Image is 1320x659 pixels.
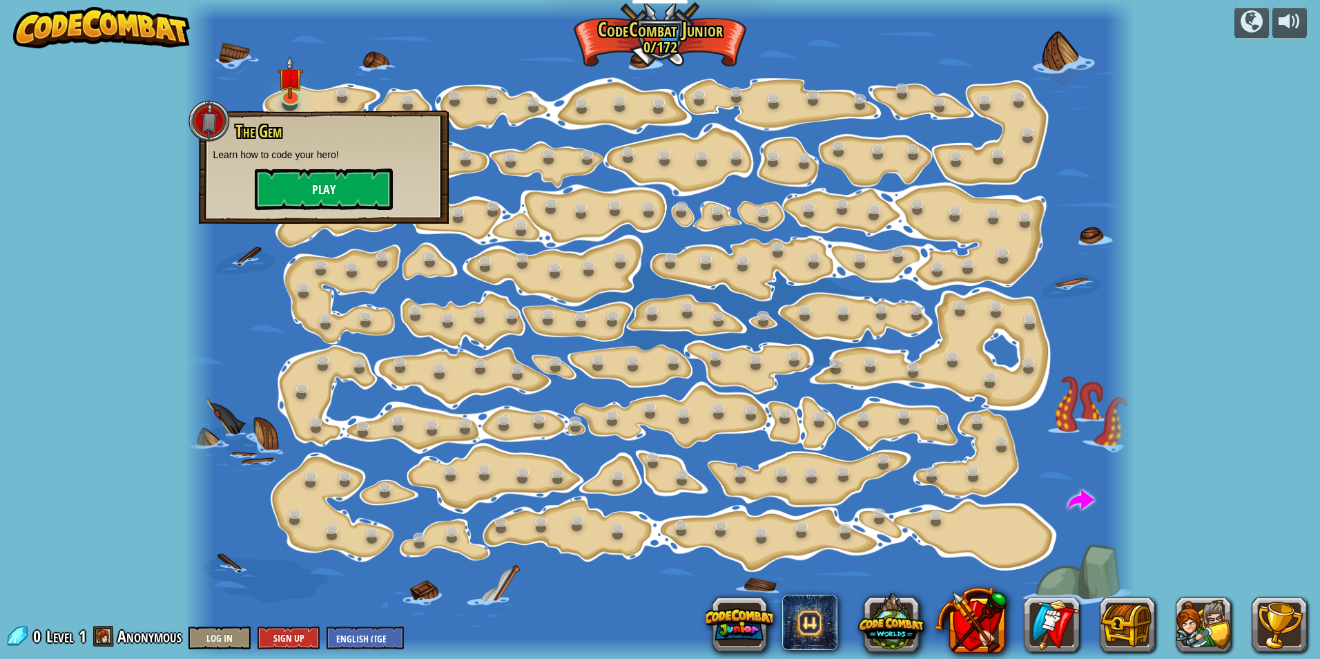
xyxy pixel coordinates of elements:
button: Log In [188,627,251,649]
span: The Gem [235,120,282,143]
span: Anonymous [117,625,182,647]
p: Learn how to code your hero! [213,148,435,162]
button: Play [255,169,393,210]
img: CodeCombat - Learn how to code by playing a game [13,7,190,48]
span: 1 [79,625,86,647]
button: Adjust volume [1272,7,1307,39]
span: Level [46,625,74,648]
button: Campaigns [1234,7,1269,39]
img: level-banner-unstarted.png [278,56,303,99]
button: Sign Up [258,627,320,649]
span: 0 [33,625,45,647]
